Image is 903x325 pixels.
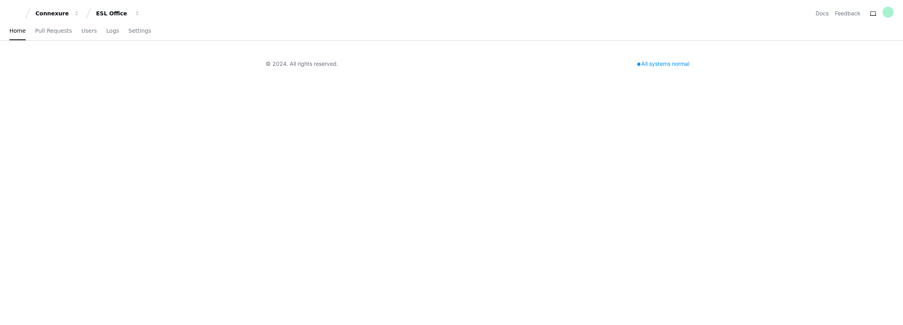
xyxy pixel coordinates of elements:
[35,28,72,33] span: Pull Requests
[106,28,119,33] span: Logs
[128,22,151,40] a: Settings
[81,28,97,33] span: Users
[35,22,72,40] a: Pull Requests
[93,6,143,20] button: ESL Office
[835,9,860,17] button: Feedback
[128,28,151,33] span: Settings
[81,22,97,40] a: Users
[106,22,119,40] a: Logs
[96,9,130,17] div: ESL Office
[816,9,829,17] a: Docs
[633,58,694,69] div: All systems normal
[9,22,26,40] a: Home
[266,60,338,68] div: © 2024. All rights reserved.
[32,6,83,20] button: Connexure
[35,9,69,17] div: Connexure
[9,28,26,33] span: Home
